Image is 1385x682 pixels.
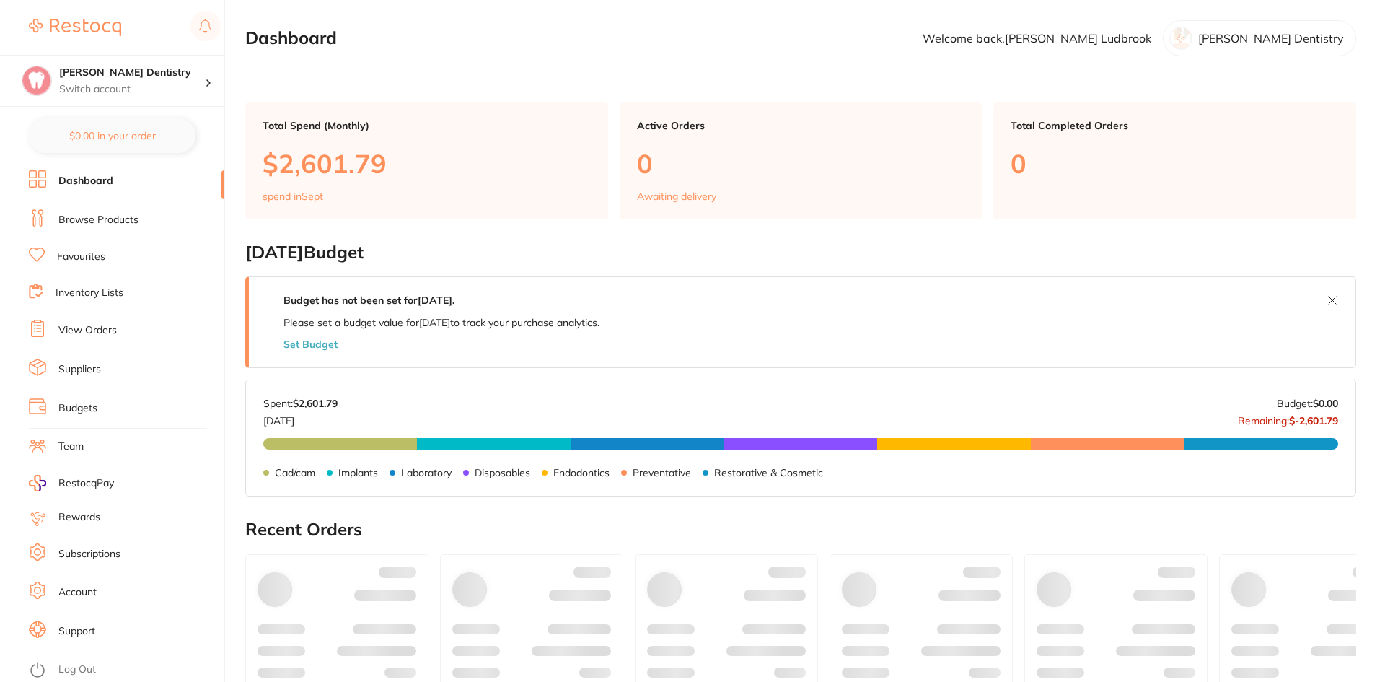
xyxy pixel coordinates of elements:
[401,467,452,478] p: Laboratory
[56,286,123,300] a: Inventory Lists
[58,510,100,525] a: Rewards
[29,19,121,36] img: Restocq Logo
[245,28,337,48] h2: Dashboard
[22,66,51,95] img: Ashmore Dentistry
[1238,409,1338,427] p: Remaining:
[263,398,338,409] p: Spent:
[923,32,1151,45] p: Welcome back, [PERSON_NAME] Ludbrook
[29,659,220,682] button: Log Out
[58,401,97,416] a: Budgets
[263,409,338,427] p: [DATE]
[58,174,113,188] a: Dashboard
[275,467,315,478] p: Cad/cam
[633,467,691,478] p: Preventative
[714,467,823,478] p: Restorative & Cosmetic
[58,440,84,454] a: Team
[58,362,101,377] a: Suppliers
[58,213,138,227] a: Browse Products
[283,317,599,328] p: Please set a budget value for [DATE] to track your purchase analytics.
[293,397,338,410] strong: $2,601.79
[283,338,338,350] button: Set Budget
[475,467,530,478] p: Disposables
[58,663,96,677] a: Log Out
[245,242,1356,263] h2: [DATE] Budget
[283,294,454,307] strong: Budget has not been set for [DATE] .
[58,476,114,491] span: RestocqPay
[29,475,46,491] img: RestocqPay
[637,120,965,131] p: Active Orders
[263,120,591,131] p: Total Spend (Monthly)
[29,118,195,153] button: $0.00 in your order
[1198,32,1344,45] p: [PERSON_NAME] Dentistry
[245,520,1356,540] h2: Recent Orders
[58,585,97,600] a: Account
[637,149,965,178] p: 0
[1011,120,1339,131] p: Total Completed Orders
[553,467,610,478] p: Endodontics
[59,82,205,97] p: Switch account
[263,149,591,178] p: $2,601.79
[29,11,121,44] a: Restocq Logo
[29,475,114,491] a: RestocqPay
[1011,149,1339,178] p: 0
[59,66,205,80] h4: Ashmore Dentistry
[338,467,378,478] p: Implants
[620,102,982,219] a: Active Orders0Awaiting delivery
[58,547,120,561] a: Subscriptions
[58,323,117,338] a: View Orders
[993,102,1356,219] a: Total Completed Orders0
[57,250,105,264] a: Favourites
[245,102,608,219] a: Total Spend (Monthly)$2,601.79spend inSept
[637,191,716,202] p: Awaiting delivery
[263,191,323,202] p: spend in Sept
[1277,398,1338,409] p: Budget:
[1313,397,1338,410] strong: $0.00
[1289,414,1338,427] strong: $-2,601.79
[58,624,95,639] a: Support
